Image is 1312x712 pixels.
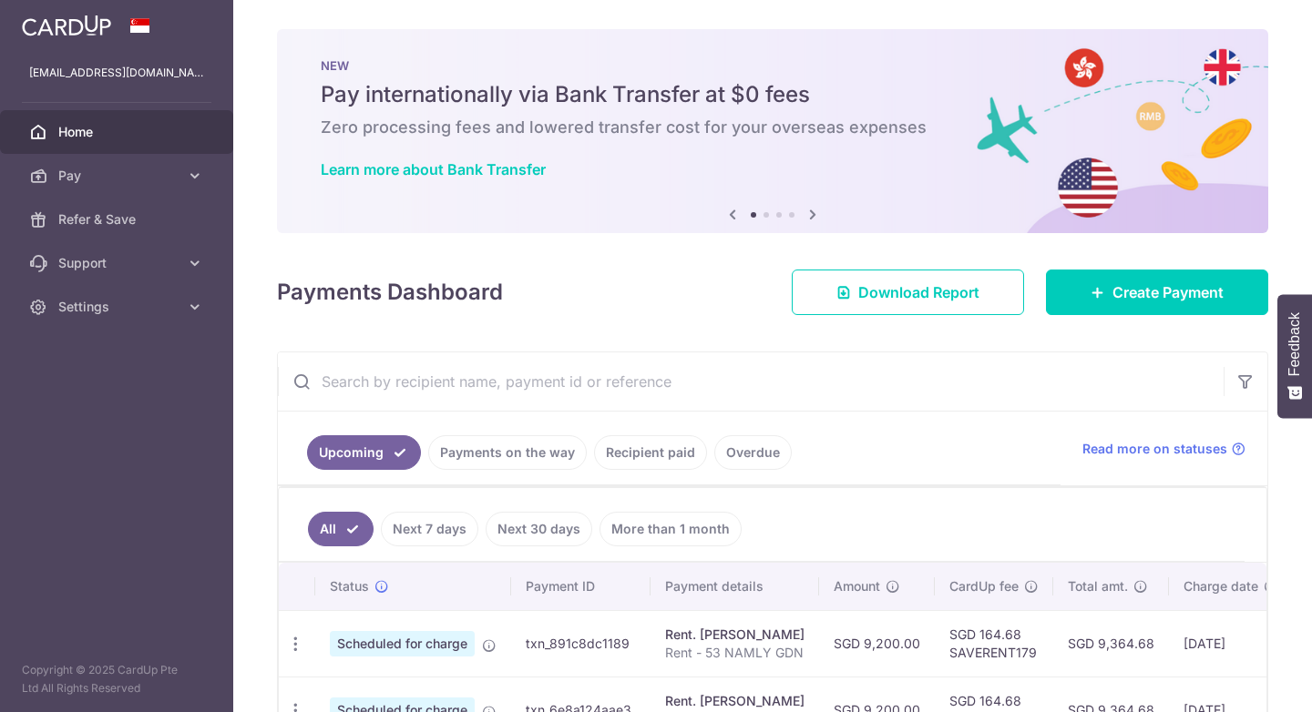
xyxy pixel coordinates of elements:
[511,563,651,610] th: Payment ID
[428,435,587,470] a: Payments on the way
[858,281,979,303] span: Download Report
[321,117,1225,138] h6: Zero processing fees and lowered transfer cost for your overseas expenses
[1082,440,1227,458] span: Read more on statuses
[714,435,792,470] a: Overdue
[594,435,707,470] a: Recipient paid
[819,610,935,676] td: SGD 9,200.00
[486,512,592,546] a: Next 30 days
[29,64,204,82] p: [EMAIL_ADDRESS][DOMAIN_NAME]
[651,563,819,610] th: Payment details
[58,298,179,316] span: Settings
[321,58,1225,73] p: NEW
[1286,312,1303,376] span: Feedback
[381,512,478,546] a: Next 7 days
[665,644,805,662] p: Rent - 53 NAMLY GDN
[58,210,179,229] span: Refer & Save
[277,276,503,309] h4: Payments Dashboard
[834,577,880,595] span: Amount
[1112,281,1224,303] span: Create Payment
[321,80,1225,109] h5: Pay internationally via Bank Transfer at $0 fees
[1184,577,1258,595] span: Charge date
[308,512,374,546] a: All
[665,626,805,644] div: Rent. [PERSON_NAME]
[511,610,651,676] td: txn_891c8dc1189
[1046,270,1268,315] a: Create Payment
[1068,577,1128,595] span: Total amt.
[330,631,475,656] span: Scheduled for charge
[58,167,179,185] span: Pay
[1169,610,1293,676] td: [DATE]
[1277,294,1312,418] button: Feedback - Show survey
[949,577,1019,595] span: CardUp fee
[277,29,1268,233] img: Bank transfer banner
[600,512,742,546] a: More than 1 month
[792,270,1024,315] a: Download Report
[278,352,1224,411] input: Search by recipient name, payment id or reference
[935,610,1053,676] td: SGD 164.68 SAVERENT179
[58,254,179,272] span: Support
[665,692,805,710] div: Rent. [PERSON_NAME]
[58,123,179,141] span: Home
[321,160,546,178] a: Learn more about Bank Transfer
[307,435,421,470] a: Upcoming
[330,577,369,595] span: Status
[1053,610,1169,676] td: SGD 9,364.68
[1082,440,1245,458] a: Read more on statuses
[22,15,111,36] img: CardUp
